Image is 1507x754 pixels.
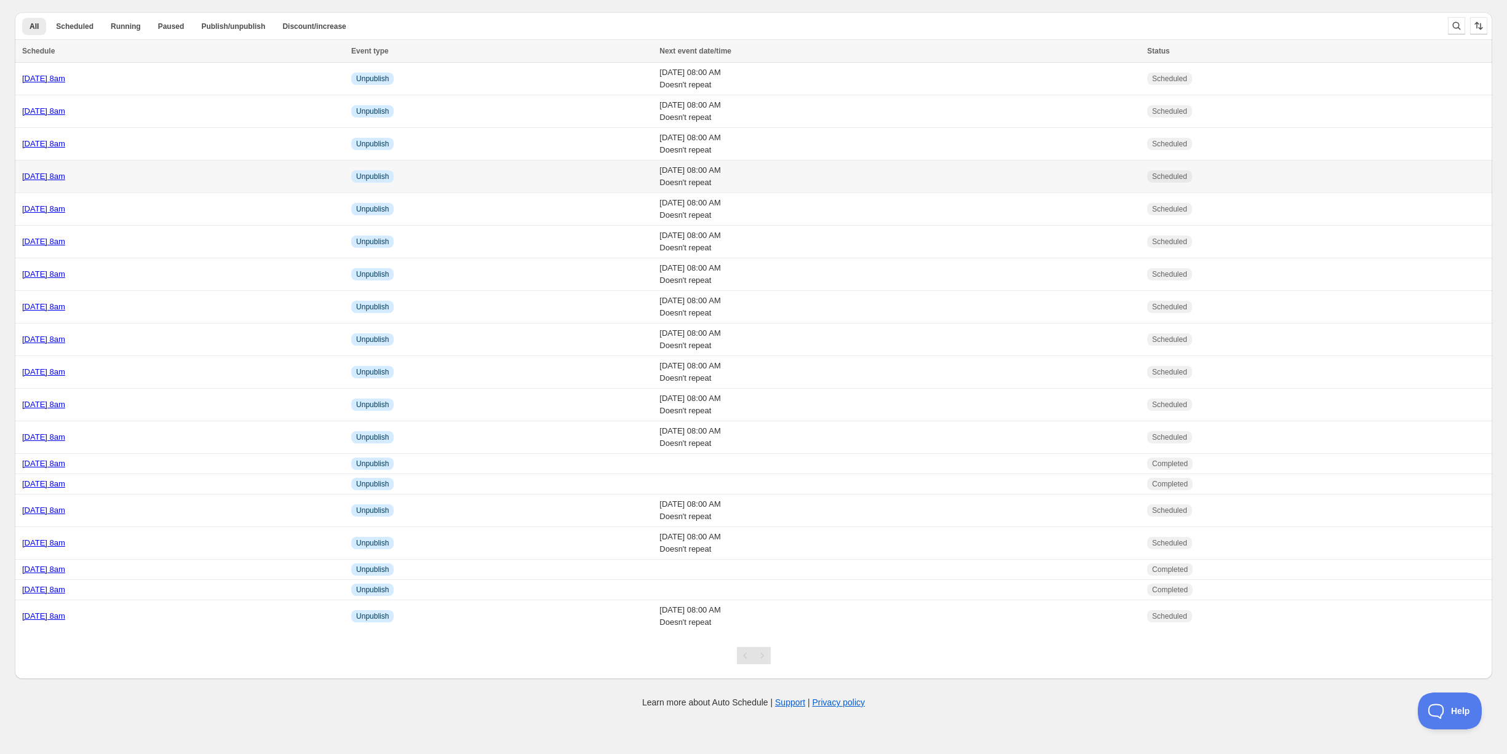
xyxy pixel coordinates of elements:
[356,611,389,621] span: Unpublish
[22,565,65,574] a: [DATE] 8am
[1152,538,1187,548] span: Scheduled
[56,22,93,31] span: Scheduled
[1152,432,1187,442] span: Scheduled
[1152,611,1187,621] span: Scheduled
[351,47,389,55] span: Event type
[1152,172,1187,181] span: Scheduled
[656,63,1143,95] td: [DATE] 08:00 AM Doesn't repeat
[30,22,39,31] span: All
[22,74,65,83] a: [DATE] 8am
[1147,47,1170,55] span: Status
[356,302,389,312] span: Unpublish
[356,139,389,149] span: Unpublish
[356,172,389,181] span: Unpublish
[356,538,389,548] span: Unpublish
[22,611,65,621] a: [DATE] 8am
[1152,479,1188,489] span: Completed
[111,22,141,31] span: Running
[1152,106,1187,116] span: Scheduled
[22,335,65,344] a: [DATE] 8am
[1470,17,1487,34] button: Sort the results
[22,400,65,409] a: [DATE] 8am
[356,269,389,279] span: Unpublish
[22,237,65,246] a: [DATE] 8am
[356,565,389,574] span: Unpublish
[22,139,65,148] a: [DATE] 8am
[1152,459,1188,469] span: Completed
[813,697,865,707] a: Privacy policy
[201,22,265,31] span: Publish/unpublish
[656,161,1143,193] td: [DATE] 08:00 AM Doesn't repeat
[656,95,1143,128] td: [DATE] 08:00 AM Doesn't repeat
[656,258,1143,291] td: [DATE] 08:00 AM Doesn't repeat
[1152,585,1188,595] span: Completed
[356,204,389,214] span: Unpublish
[656,600,1143,633] td: [DATE] 08:00 AM Doesn't repeat
[22,302,65,311] a: [DATE] 8am
[356,74,389,84] span: Unpublish
[1152,204,1187,214] span: Scheduled
[22,538,65,547] a: [DATE] 8am
[22,585,65,594] a: [DATE] 8am
[1152,237,1187,247] span: Scheduled
[1152,74,1187,84] span: Scheduled
[22,367,65,376] a: [DATE] 8am
[1152,506,1187,515] span: Scheduled
[22,269,65,279] a: [DATE] 8am
[656,494,1143,527] td: [DATE] 08:00 AM Doesn't repeat
[656,527,1143,560] td: [DATE] 08:00 AM Doesn't repeat
[356,400,389,410] span: Unpublish
[22,432,65,442] a: [DATE] 8am
[22,106,65,116] a: [DATE] 8am
[22,47,55,55] span: Schedule
[656,421,1143,454] td: [DATE] 08:00 AM Doesn't repeat
[656,291,1143,323] td: [DATE] 08:00 AM Doesn't repeat
[1152,400,1187,410] span: Scheduled
[158,22,185,31] span: Paused
[656,226,1143,258] td: [DATE] 08:00 AM Doesn't repeat
[22,204,65,213] a: [DATE] 8am
[642,696,865,708] p: Learn more about Auto Schedule | |
[356,585,389,595] span: Unpublish
[656,356,1143,389] td: [DATE] 08:00 AM Doesn't repeat
[659,47,731,55] span: Next event date/time
[356,237,389,247] span: Unpublish
[22,506,65,515] a: [DATE] 8am
[1152,139,1187,149] span: Scheduled
[1152,367,1187,377] span: Scheduled
[356,506,389,515] span: Unpublish
[356,479,389,489] span: Unpublish
[656,389,1143,421] td: [DATE] 08:00 AM Doesn't repeat
[1152,565,1188,574] span: Completed
[1448,17,1465,34] button: Search and filter results
[356,106,389,116] span: Unpublish
[22,479,65,488] a: [DATE] 8am
[356,335,389,344] span: Unpublish
[282,22,346,31] span: Discount/increase
[775,697,805,707] a: Support
[356,432,389,442] span: Unpublish
[22,459,65,468] a: [DATE] 8am
[1152,302,1187,312] span: Scheduled
[22,172,65,181] a: [DATE] 8am
[656,193,1143,226] td: [DATE] 08:00 AM Doesn't repeat
[356,367,389,377] span: Unpublish
[356,459,389,469] span: Unpublish
[656,323,1143,356] td: [DATE] 08:00 AM Doesn't repeat
[1418,692,1482,729] iframe: Toggle Customer Support
[1152,335,1187,344] span: Scheduled
[656,128,1143,161] td: [DATE] 08:00 AM Doesn't repeat
[1152,269,1187,279] span: Scheduled
[737,647,771,664] nav: Pagination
